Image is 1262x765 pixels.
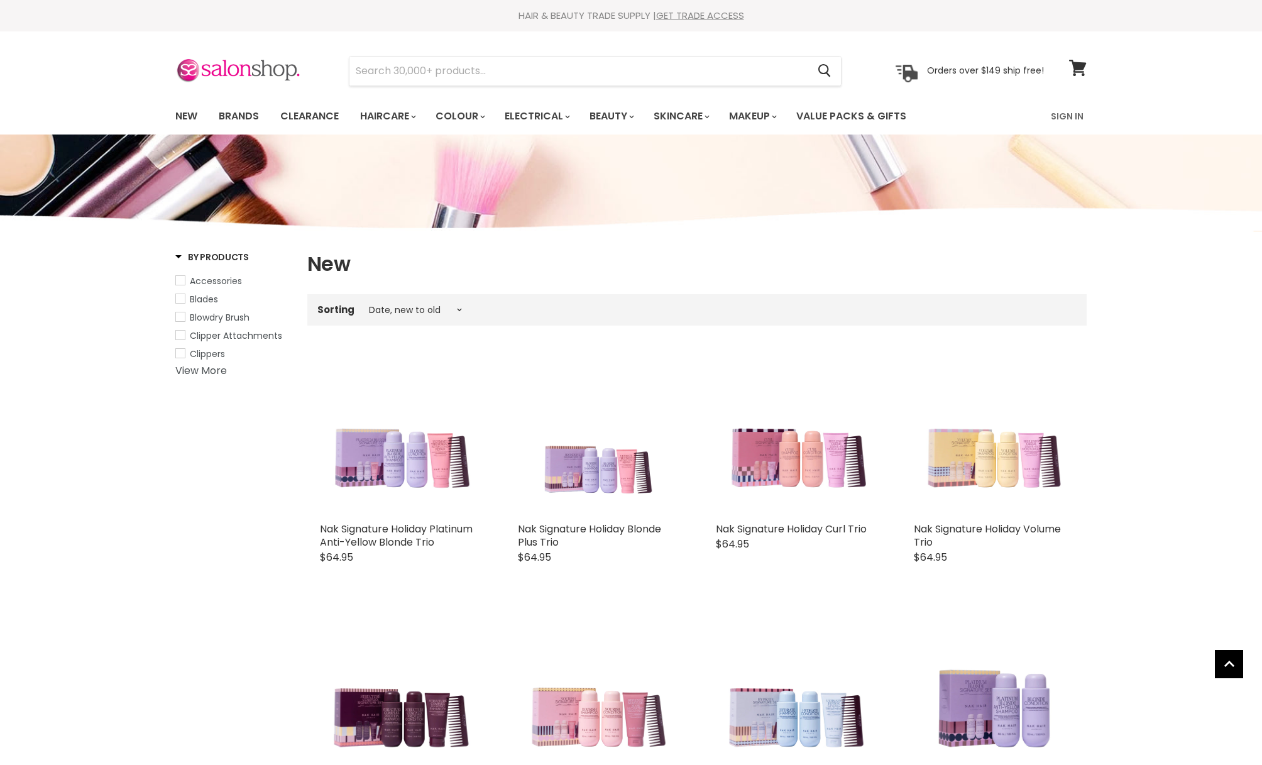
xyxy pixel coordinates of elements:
span: $64.95 [320,550,353,564]
a: Sign In [1043,103,1091,129]
img: Nak Signature Holiday Curl Trio [716,356,876,516]
label: Sorting [317,304,354,315]
button: Search [808,57,841,85]
form: Product [349,56,842,86]
a: Blowdry Brush [175,311,292,324]
a: View More [175,363,227,378]
a: Beauty [580,103,642,129]
a: Skincare [644,103,717,129]
span: $64.95 [518,550,551,564]
a: Makeup [720,103,784,129]
img: Nak Signature Holiday Blonde Plus Trio [534,356,662,516]
a: Colour [426,103,493,129]
a: Nak Signature Holiday Curl Trio [716,522,867,536]
p: Orders over $149 ship free! [927,65,1044,76]
a: Value Packs & Gifts [787,103,916,129]
a: Nak Signature Holiday Platinum Anti-Yellow Blonde Trio [320,522,473,549]
iframe: Gorgias live chat messenger [1199,706,1249,752]
a: Haircare [351,103,424,129]
a: Blades [175,292,292,306]
a: Accessories [175,274,292,288]
img: Nak Signature Holiday Platinum Anti-Yellow Blonde Trio [320,356,480,516]
input: Search [349,57,808,85]
span: Blowdry Brush [190,311,250,324]
a: Electrical [495,103,578,129]
span: $64.95 [914,550,947,564]
h3: By Products [175,251,249,263]
h1: New [307,251,1087,277]
a: Brands [209,103,268,129]
span: Clippers [190,348,225,360]
nav: Main [160,98,1102,135]
a: Clearance [271,103,348,129]
span: Blades [190,293,218,305]
a: Clipper Attachments [175,329,292,343]
a: GET TRADE ACCESS [656,9,744,22]
img: Nak Signature Holiday Volume Trio [914,356,1074,516]
ul: Main menu [166,98,980,135]
a: New [166,103,207,129]
a: Nak Signature Holiday Blonde Plus Trio [518,356,678,516]
a: Nak Signature Holiday Volume Trio [914,522,1061,549]
span: Clipper Attachments [190,329,282,342]
div: HAIR & BEAUTY TRADE SUPPLY | [160,9,1102,22]
a: Clippers [175,347,292,361]
span: Accessories [190,275,242,287]
a: Nak Signature Holiday Blonde Plus Trio [518,522,661,549]
span: $64.95 [716,537,749,551]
